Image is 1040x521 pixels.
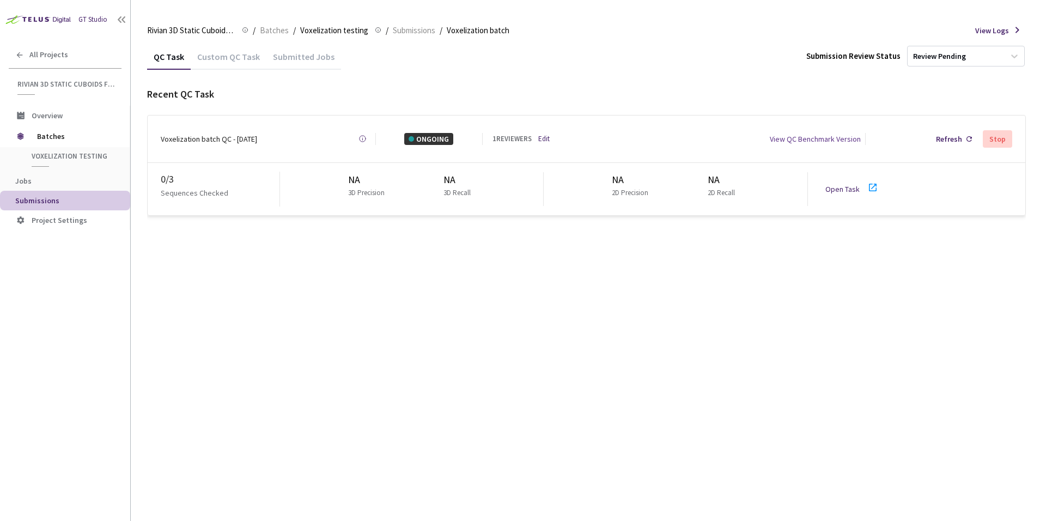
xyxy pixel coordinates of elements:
a: Edit [538,134,550,144]
span: All Projects [29,50,68,59]
span: Overview [32,111,63,120]
span: Submissions [393,24,435,37]
div: ONGOING [404,133,453,145]
span: Voxelization batch [447,24,509,37]
div: Custom QC Task [191,51,266,70]
a: Open Task [825,184,860,194]
div: NA [348,172,389,187]
p: Sequences Checked [161,187,228,199]
p: 2D Precision [612,187,648,198]
span: Rivian 3D Static Cuboids fixed[2024-25] [17,80,115,89]
div: NA [612,172,653,187]
div: Stop [989,135,1006,143]
span: Rivian 3D Static Cuboids fixed[2024-25] [147,24,235,37]
span: View Logs [975,25,1009,37]
a: Submissions [391,24,437,36]
p: 2D Recall [708,187,735,198]
span: Voxelization testing [32,152,112,161]
div: 1 REVIEWERS [492,134,532,144]
div: Submitted Jobs [266,51,341,70]
li: / [253,24,256,37]
div: GT Studio [78,14,107,25]
span: Batches [37,125,112,147]
span: Jobs [15,176,32,186]
div: Voxelization batch QC - [DATE] [161,133,257,145]
span: Voxelization testing [300,24,368,37]
span: Submissions [15,196,59,205]
li: / [293,24,296,37]
div: Review Pending [913,51,966,62]
div: Recent QC Task [147,87,1026,102]
li: / [386,24,388,37]
div: 0 / 3 [161,172,279,187]
span: Project Settings [32,215,87,225]
div: NA [708,172,739,187]
li: / [440,24,442,37]
div: Submission Review Status [806,50,901,63]
div: QC Task [147,51,191,70]
p: 3D Precision [348,187,385,198]
span: Batches [260,24,289,37]
p: 3D Recall [443,187,471,198]
a: Batches [258,24,291,36]
div: NA [443,172,475,187]
div: Refresh [936,133,962,145]
div: View QC Benchmark Version [770,133,861,145]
